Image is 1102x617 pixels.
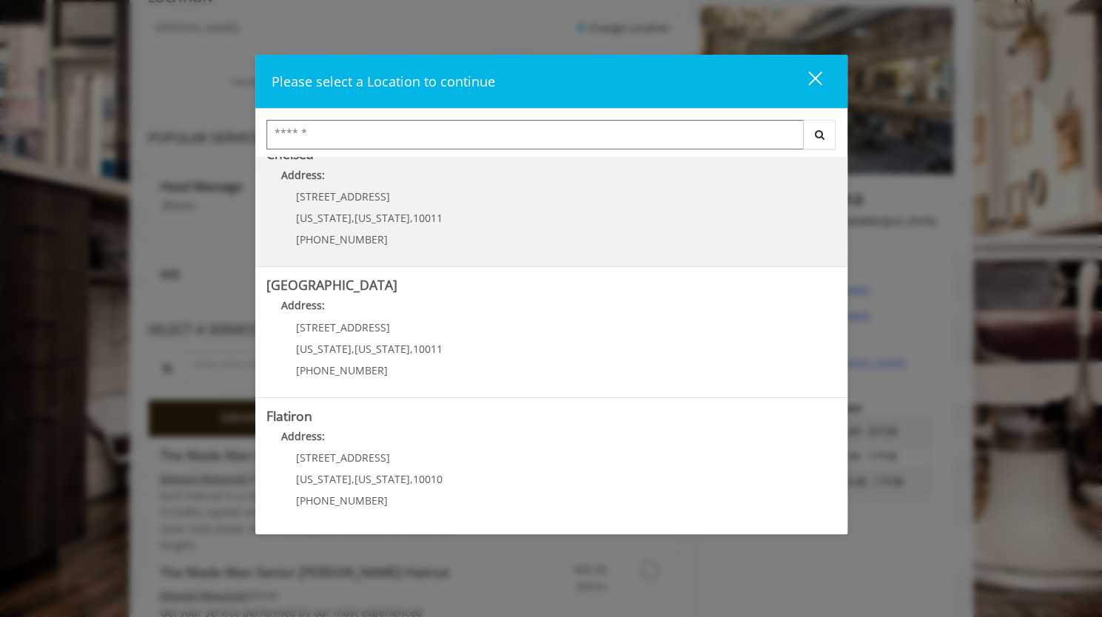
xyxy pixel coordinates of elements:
[413,211,443,225] span: 10011
[266,276,397,294] b: [GEOGRAPHIC_DATA]
[266,120,804,149] input: Search Center
[355,342,410,356] span: [US_STATE]
[281,168,325,182] b: Address:
[413,472,443,486] span: 10010
[811,129,828,140] i: Search button
[352,342,355,356] span: ,
[352,211,355,225] span: ,
[281,298,325,312] b: Address:
[296,472,352,486] span: [US_STATE]
[296,451,390,465] span: [STREET_ADDRESS]
[413,342,443,356] span: 10011
[781,66,831,96] button: close dialog
[410,472,413,486] span: ,
[355,211,410,225] span: [US_STATE]
[410,211,413,225] span: ,
[355,472,410,486] span: [US_STATE]
[296,320,390,334] span: [STREET_ADDRESS]
[296,232,388,246] span: [PHONE_NUMBER]
[272,73,495,90] span: Please select a Location to continue
[791,70,821,92] div: close dialog
[296,493,388,508] span: [PHONE_NUMBER]
[281,429,325,443] b: Address:
[296,189,390,203] span: [STREET_ADDRESS]
[296,211,352,225] span: [US_STATE]
[296,342,352,356] span: [US_STATE]
[296,363,388,377] span: [PHONE_NUMBER]
[352,472,355,486] span: ,
[410,342,413,356] span: ,
[266,407,312,425] b: Flatiron
[266,120,836,157] div: Center Select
